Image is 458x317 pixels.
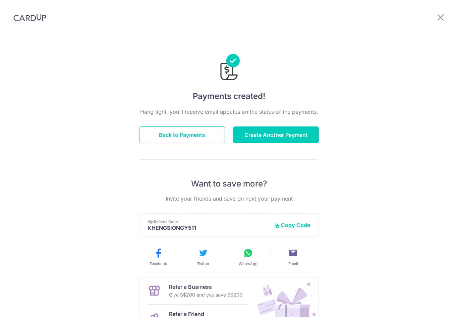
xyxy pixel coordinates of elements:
p: Want to save more? [139,178,319,189]
span: Facebook [150,261,167,266]
span: WhatsApp [239,261,257,266]
button: Copy Code [274,222,310,228]
button: Back to Payments [139,126,225,143]
button: Twitter [183,248,223,266]
img: Payments [218,54,240,82]
span: Twitter [197,261,209,266]
button: WhatsApp [228,248,268,266]
button: Email [273,248,313,266]
p: KHENGSIONGY511 [148,224,269,231]
p: Hang tight, you’ll receive email updates on the status of the payments. [139,108,319,116]
button: Facebook [138,248,178,266]
p: Refer a Business [169,283,242,291]
span: Email [288,261,298,266]
img: CardUp [13,13,46,21]
h4: Payments created! [139,90,319,102]
p: Invite your friends and save on next your payment [139,195,319,203]
p: Give S$200 and you save S$200 [169,291,242,299]
button: Create Another Payment [233,126,319,143]
p: My Referral Code [148,219,269,224]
